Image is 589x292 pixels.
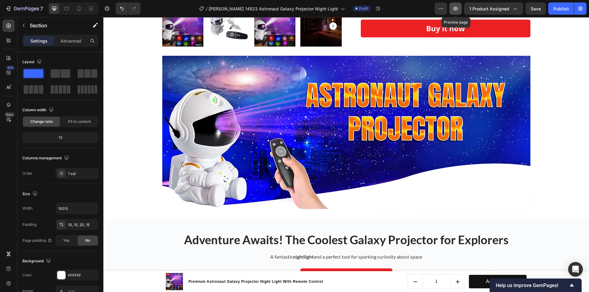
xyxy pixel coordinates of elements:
button: Buy it now [257,2,427,20]
p: Section [30,22,80,29]
button: Publish [548,2,574,15]
button: Buy it now [197,251,289,269]
span: / [206,6,207,12]
div: Layout [22,58,43,66]
span: 1 product assigned [469,6,509,12]
div: Undo/Redo [116,2,141,15]
div: 10, 15, 20, 15 [68,222,97,228]
span: No [85,238,90,243]
input: quantity [319,257,347,271]
img: gempages_555536114555814689-a1cd0e01-6568-45da-9e5c-f77183189392.jpg [59,39,427,192]
button: 1 product assigned [464,2,523,15]
button: Save [525,2,546,15]
div: Buy it now [323,6,362,17]
button: increment [347,257,362,271]
div: 12 [24,133,97,142]
div: 450 [6,65,15,70]
div: Padding [22,222,37,227]
div: Beta [5,112,15,117]
div: Color [22,272,32,278]
button: Add to cart [366,258,423,271]
input: Auto [56,203,98,214]
iframe: Design area [103,17,589,292]
div: FFFFFF [68,273,97,278]
button: Carousel Next Arrow [226,5,233,13]
div: 1 col [68,171,97,176]
div: Order [22,171,33,176]
span: Draft [359,6,368,11]
div: Add to cart [383,260,406,269]
p: Advanced [60,38,81,44]
div: Size [22,190,39,198]
div: Open Intercom Messenger [568,262,583,277]
p: A fantastic and a perfect tool for sparking curiosity about space [125,236,360,243]
p: Settings [30,38,48,44]
button: 7 [2,2,46,15]
span: Help us improve GemPages! [496,283,568,288]
span: Fit to content [68,119,91,124]
div: Column width [22,106,55,114]
div: Page padding [22,238,52,243]
div: Background [22,257,52,265]
p: 7 [40,5,43,12]
span: Save [531,6,541,11]
span: Change ratio [30,119,53,124]
span: Yes [63,238,69,243]
button: Show survey - Help us improve GemPages! [496,282,576,289]
button: decrement [305,257,319,271]
div: Width [22,206,33,211]
h2: Adventure Awaits! The Coolest Galaxy Projector for Explorers [59,215,427,230]
div: Columns management [22,154,70,162]
div: Publish [553,6,569,12]
span: [PERSON_NAME] 14523 Astronaut Galaxy Projector Night Light [209,6,338,12]
strong: nightlight [190,237,210,242]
